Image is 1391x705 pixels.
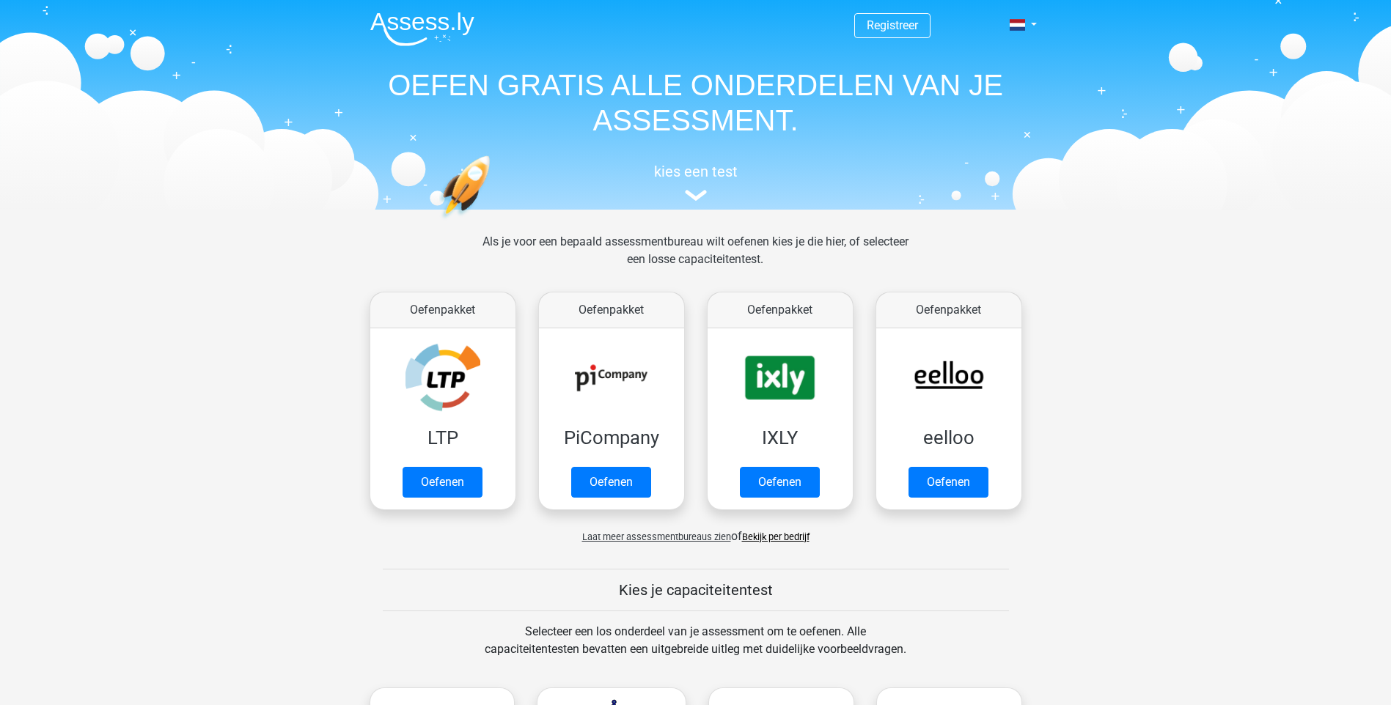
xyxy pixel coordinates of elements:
[740,467,820,498] a: Oefenen
[571,467,651,498] a: Oefenen
[867,18,918,32] a: Registreer
[359,163,1033,180] h5: kies een test
[685,190,707,201] img: assessment
[403,467,482,498] a: Oefenen
[359,516,1033,545] div: of
[370,12,474,46] img: Assessly
[439,155,547,288] img: oefenen
[359,163,1033,202] a: kies een test
[742,531,810,542] a: Bekijk per bedrijf
[383,581,1009,599] h5: Kies je capaciteitentest
[582,531,731,542] span: Laat meer assessmentbureaus zien
[359,67,1033,138] h1: OEFEN GRATIS ALLE ONDERDELEN VAN JE ASSESSMENT.
[471,233,920,286] div: Als je voor een bepaald assessmentbureau wilt oefenen kies je die hier, of selecteer een losse ca...
[471,623,920,676] div: Selecteer een los onderdeel van je assessment om te oefenen. Alle capaciteitentesten bevatten een...
[909,467,988,498] a: Oefenen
